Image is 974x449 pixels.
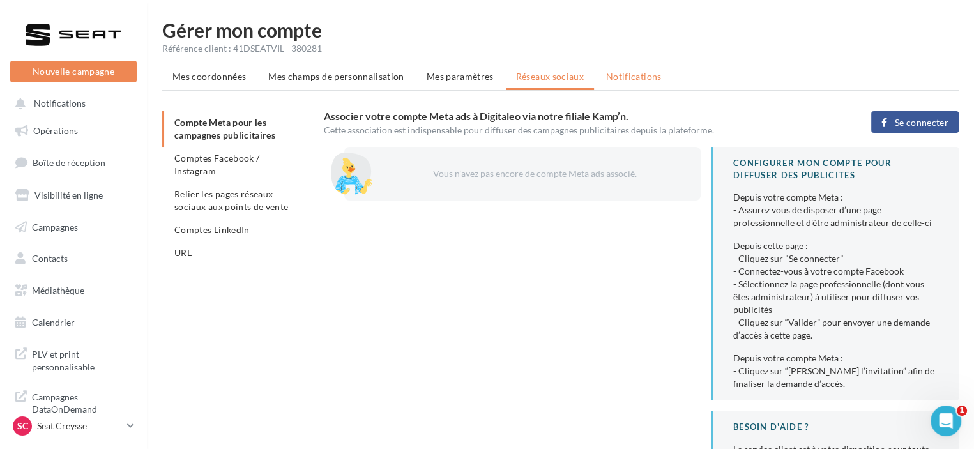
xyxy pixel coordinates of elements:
[172,71,246,82] span: Mes coordonnées
[34,190,103,201] span: Visibilité en ligne
[606,71,662,82] span: Notifications
[8,245,139,272] a: Contacts
[733,191,938,229] div: Depuis votre compte Meta : - Assurez vous de disposer d’une page professionnelle et d'être admini...
[385,167,680,180] div: Vous n’avez pas encore de compte Meta ads associé.
[32,346,132,373] span: PLV et print personnalisable
[931,406,961,436] iframe: Intercom live chat
[174,224,250,235] span: Comptes LinkedIn
[32,388,132,416] span: Campagnes DataOnDemand
[174,153,259,176] span: Comptes Facebook / Instagram
[162,20,959,40] h1: Gérer mon compte
[427,71,494,82] span: Mes paramètres
[33,125,78,136] span: Opérations
[37,420,122,432] p: Seat Creysse
[957,406,967,416] span: 1
[8,309,139,336] a: Calendrier
[17,420,28,432] span: SC
[10,61,137,82] button: Nouvelle campagne
[32,221,78,232] span: Campagnes
[733,421,938,433] div: BESOIN D'AIDE ?
[32,317,75,328] span: Calendrier
[8,277,139,304] a: Médiathèque
[268,71,404,82] span: Mes champs de personnalisation
[8,340,139,378] a: PLV et print personnalisable
[32,285,84,296] span: Médiathèque
[33,157,105,168] span: Boîte de réception
[733,352,938,390] div: Depuis votre compte Meta : - Cliquez sur “[PERSON_NAME] l’invitation” afin de finaliser la demand...
[324,111,830,121] h3: Associer votre compte Meta ads à Digitaleo via notre filiale Kamp’n.
[733,240,938,342] div: Depuis cette page : - Cliquez sur "Se connecter" - Connectez-vous à votre compte Facebook - Sélec...
[871,111,959,133] button: Se connecter
[174,188,288,212] span: Relier les pages réseaux sociaux aux points de vente
[8,118,139,144] a: Opérations
[32,253,68,264] span: Contacts
[10,414,137,438] a: SC Seat Creysse
[895,118,948,128] span: Se connecter
[162,42,959,55] div: Référence client : 41DSEATVIL - 380281
[733,157,938,181] div: CONFIGURER MON COMPTE POUR DIFFUSER DES PUBLICITES
[174,247,192,258] span: URL
[8,383,139,421] a: Campagnes DataOnDemand
[34,98,86,109] span: Notifications
[8,182,139,209] a: Visibilité en ligne
[8,149,139,176] a: Boîte de réception
[324,124,830,137] div: Cette association est indispensable pour diffuser des campagnes publicitaires depuis la plateforme.
[8,214,139,241] a: Campagnes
